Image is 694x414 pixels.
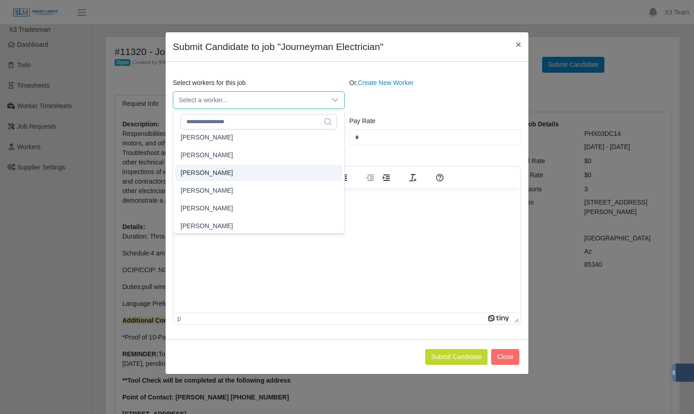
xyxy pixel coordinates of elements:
[175,147,342,164] li: Juan Martinez
[181,133,233,142] span: [PERSON_NAME]
[347,78,523,109] div: Or,
[175,129,342,146] li: Juan Flores
[174,188,520,313] iframe: Rich Text Area
[405,171,421,184] button: Clear formatting
[432,171,448,184] button: Help
[173,92,326,109] span: Select a worker...
[349,116,376,126] label: Pay Rate
[508,32,528,56] button: Close
[181,168,233,178] span: [PERSON_NAME]
[173,78,246,88] label: Select workers for this job
[181,150,233,160] span: [PERSON_NAME]
[488,315,511,322] a: Powered by Tiny
[378,171,394,184] button: Increase indent
[425,349,488,365] button: Submit Candidate
[181,186,233,195] span: [PERSON_NAME]
[175,165,342,181] li: Juan Espinoza
[175,182,342,199] li: Julian Calvo
[181,221,233,231] span: [PERSON_NAME]
[511,313,520,324] div: Press the Up and Down arrow keys to resize the editor.
[491,349,519,365] button: Close
[181,204,233,213] span: [PERSON_NAME]
[362,171,378,184] button: Decrease indent
[173,40,383,54] h4: Submit Candidate to job "Journeyman Electrician"
[358,79,414,86] a: Create New Worker
[175,200,342,217] li: Julian Johnson
[177,315,181,322] div: p
[175,218,342,234] li: Koffi Kpoga
[516,39,521,50] span: ×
